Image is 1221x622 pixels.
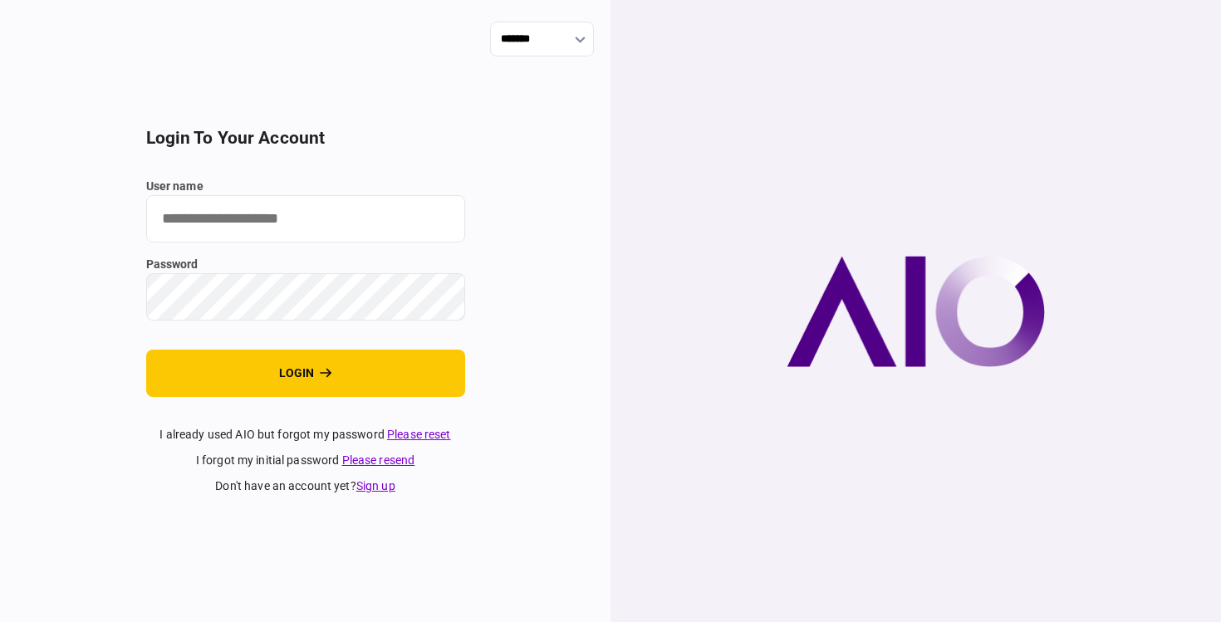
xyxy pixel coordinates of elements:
div: I forgot my initial password [146,452,465,469]
input: show language options [490,22,594,56]
label: password [146,256,465,273]
input: user name [146,195,465,242]
img: AIO company logo [787,256,1045,367]
a: Sign up [356,479,395,492]
a: Please resend [342,453,415,467]
a: Please reset [387,428,451,441]
h2: login to your account [146,128,465,149]
input: password [146,273,465,321]
div: I already used AIO but forgot my password [146,426,465,443]
button: login [146,350,465,397]
label: user name [146,178,465,195]
div: don't have an account yet ? [146,478,465,495]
